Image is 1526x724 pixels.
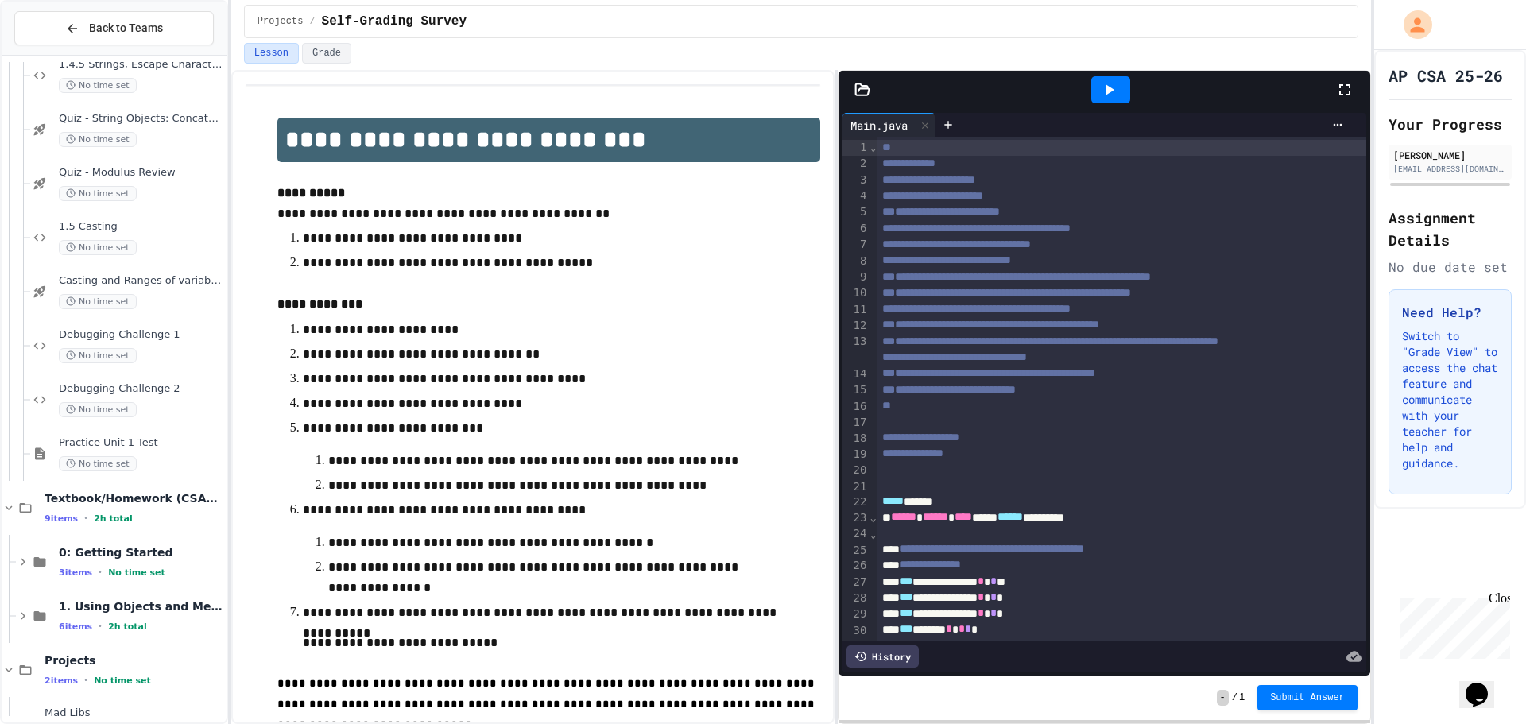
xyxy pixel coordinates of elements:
[1394,591,1510,659] iframe: chat widget
[842,172,869,188] div: 3
[45,676,78,686] span: 2 items
[45,653,223,668] span: Projects
[842,558,869,574] div: 26
[842,447,869,463] div: 19
[302,43,351,64] button: Grade
[842,254,869,269] div: 8
[84,512,87,525] span: •
[842,415,869,431] div: 17
[842,117,916,134] div: Main.java
[6,6,110,101] div: Chat with us now!Close
[59,545,223,559] span: 0: Getting Started
[1387,6,1436,43] div: My Account
[244,43,299,64] button: Lesson
[1402,303,1498,322] h3: Need Help?
[842,382,869,398] div: 15
[99,566,102,579] span: •
[1389,113,1512,135] h2: Your Progress
[1232,691,1237,704] span: /
[842,479,869,495] div: 21
[94,676,151,686] span: No time set
[1402,328,1498,471] p: Switch to "Grade View" to access the chat feature and communicate with your teacher for help and ...
[59,348,137,363] span: No time set
[1389,64,1503,87] h1: AP CSA 25-26
[94,513,133,524] span: 2h total
[842,431,869,447] div: 18
[842,221,869,237] div: 6
[842,113,935,137] div: Main.java
[842,590,869,606] div: 28
[842,188,869,204] div: 4
[108,621,147,632] span: 2h total
[59,402,137,417] span: No time set
[1393,163,1507,175] div: [EMAIL_ADDRESS][DOMAIN_NAME]
[89,20,163,37] span: Back to Teams
[869,141,877,153] span: Fold line
[842,463,869,478] div: 20
[14,11,214,45] button: Back to Teams
[842,204,869,220] div: 5
[59,436,223,450] span: Practice Unit 1 Test
[59,58,223,72] span: 1.4.5 Strings, Escape Characters, and [PERSON_NAME]
[1257,685,1358,710] button: Submit Answer
[842,366,869,382] div: 14
[842,526,869,542] div: 24
[108,567,165,578] span: No time set
[59,274,223,288] span: Casting and Ranges of variables - Quiz
[842,156,869,172] div: 2
[59,567,92,578] span: 3 items
[842,140,869,156] div: 1
[842,623,869,639] div: 30
[1389,207,1512,251] h2: Assignment Details
[59,456,137,471] span: No time set
[842,302,869,318] div: 11
[842,606,869,622] div: 29
[846,645,919,668] div: History
[842,639,869,655] div: 31
[84,674,87,687] span: •
[842,318,869,334] div: 12
[59,112,223,126] span: Quiz - String Objects: Concatenation, Literals, and More
[59,240,137,255] span: No time set
[842,285,869,301] div: 10
[869,528,877,540] span: Fold line
[45,707,223,720] span: Mad Libs
[1239,691,1245,704] span: 1
[59,294,137,309] span: No time set
[842,543,869,559] div: 25
[59,328,223,342] span: Debugging Challenge 1
[1217,690,1229,706] span: -
[258,15,304,28] span: Projects
[322,12,467,31] span: Self-Grading Survey
[309,15,315,28] span: /
[842,575,869,590] div: 27
[842,494,869,510] div: 22
[99,620,102,633] span: •
[59,186,137,201] span: No time set
[45,491,223,505] span: Textbook/Homework (CSAwesome)
[45,513,78,524] span: 9 items
[842,237,869,253] div: 7
[1389,257,1512,277] div: No due date set
[59,166,223,180] span: Quiz - Modulus Review
[59,382,223,396] span: Debugging Challenge 2
[842,269,869,285] div: 9
[59,220,223,234] span: 1.5 Casting
[59,621,92,632] span: 6 items
[869,511,877,524] span: Fold line
[842,334,869,366] div: 13
[842,510,869,526] div: 23
[1459,660,1510,708] iframe: chat widget
[1270,691,1345,704] span: Submit Answer
[59,599,223,614] span: 1. Using Objects and Methods
[842,399,869,415] div: 16
[59,78,137,93] span: No time set
[59,132,137,147] span: No time set
[1393,148,1507,162] div: [PERSON_NAME]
